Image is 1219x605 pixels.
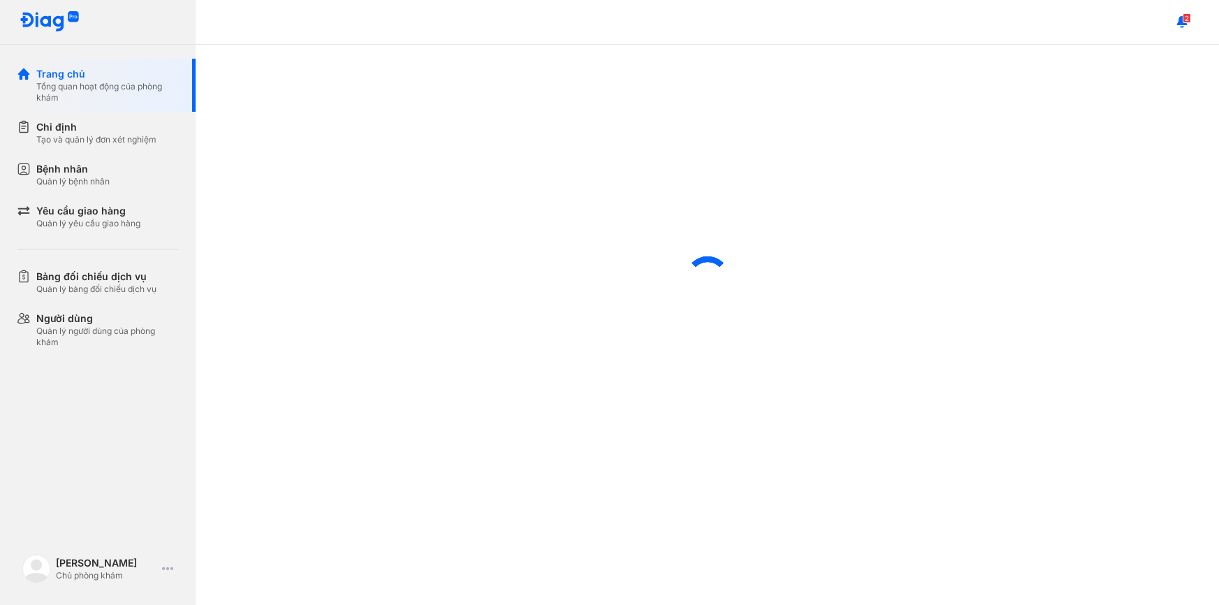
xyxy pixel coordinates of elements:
div: Bảng đối chiếu dịch vụ [36,270,156,284]
img: logo [20,11,80,33]
div: Trang chủ [36,67,179,81]
div: Yêu cầu giao hàng [36,204,140,218]
div: Người dùng [36,312,179,326]
div: Quản lý người dùng của phòng khám [36,326,179,348]
div: Chủ phòng khám [56,570,156,581]
div: Tổng quan hoạt động của phòng khám [36,81,179,103]
div: [PERSON_NAME] [56,556,156,570]
img: logo [22,555,50,583]
div: Bệnh nhân [36,162,110,176]
div: Quản lý bệnh nhân [36,176,110,187]
span: 2 [1183,13,1191,23]
div: Tạo và quản lý đơn xét nghiệm [36,134,156,145]
div: Quản lý yêu cầu giao hàng [36,218,140,229]
div: Chỉ định [36,120,156,134]
div: Quản lý bảng đối chiếu dịch vụ [36,284,156,295]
